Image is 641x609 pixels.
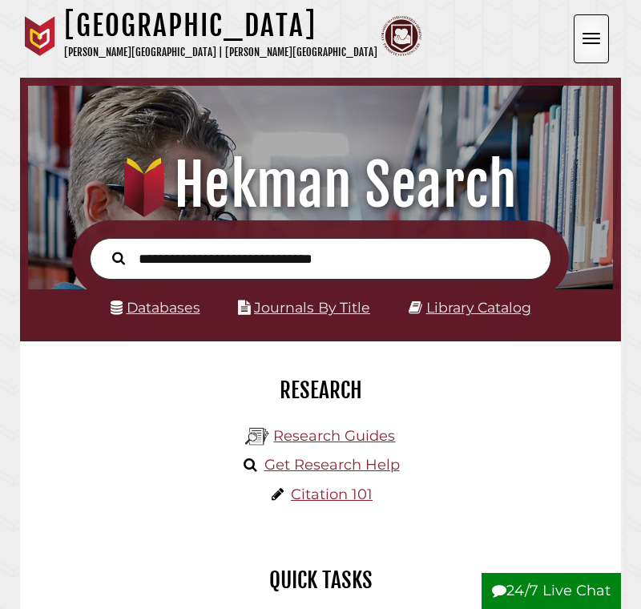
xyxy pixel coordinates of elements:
[291,486,373,503] a: Citation 101
[112,252,125,266] i: Search
[38,150,603,220] h1: Hekman Search
[381,16,421,56] img: Calvin Theological Seminary
[254,299,370,316] a: Journals By Title
[264,456,400,474] a: Get Research Help
[111,299,200,316] a: Databases
[64,8,377,43] h1: [GEOGRAPHIC_DATA]
[426,299,531,316] a: Library Catalog
[32,377,609,404] h2: Research
[64,43,377,62] p: [PERSON_NAME][GEOGRAPHIC_DATA] | [PERSON_NAME][GEOGRAPHIC_DATA]
[273,427,395,445] a: Research Guides
[245,425,269,449] img: Hekman Library Logo
[574,14,609,63] button: Open the menu
[104,248,133,268] button: Search
[32,567,609,594] h2: Quick Tasks
[20,16,60,56] img: Calvin University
